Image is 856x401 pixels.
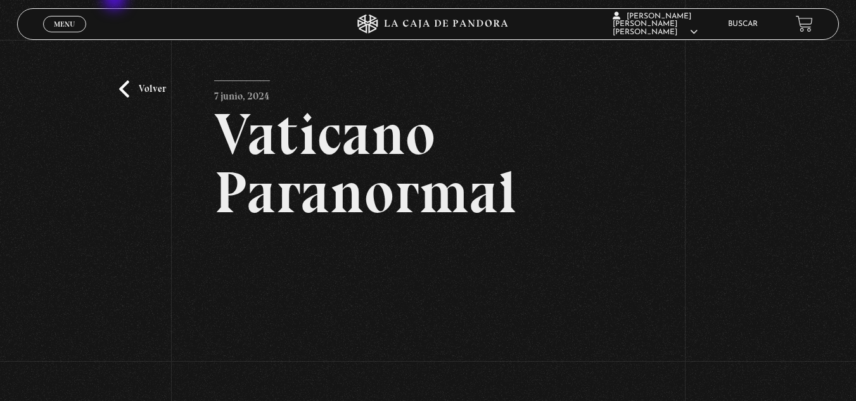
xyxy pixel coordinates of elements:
p: 7 junio, 2024 [214,80,270,106]
span: [PERSON_NAME] [PERSON_NAME] [PERSON_NAME] [613,13,698,36]
a: Buscar [728,20,758,28]
span: Cerrar [49,30,79,39]
a: View your shopping cart [796,15,813,32]
span: Menu [54,20,75,28]
h2: Vaticano Paranormal [214,105,641,222]
a: Volver [119,80,166,98]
